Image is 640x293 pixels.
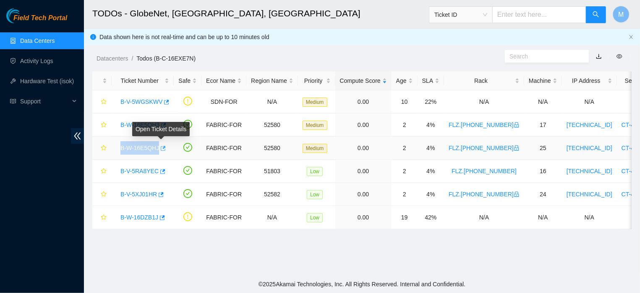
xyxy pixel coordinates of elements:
a: FLZ.[PHONE_NUMBER] [452,168,517,174]
button: star [97,141,107,155]
td: FABRIC-FOR [201,183,246,206]
a: download [596,53,602,60]
button: close [629,34,634,40]
span: eye [616,53,622,59]
a: FLZ.[PHONE_NUMBER]lock [449,191,520,198]
span: check-circle [183,189,192,198]
button: search [586,6,606,23]
span: Low [307,190,323,199]
td: 16 [524,160,562,183]
a: Datacenters [97,55,128,62]
td: 4% [418,114,444,137]
span: search [593,11,599,19]
td: N/A [524,206,562,229]
td: N/A [524,90,562,114]
span: check-circle [183,143,192,152]
button: star [97,211,107,224]
td: N/A [444,206,524,229]
button: star [97,118,107,132]
span: exclamation-circle [183,97,192,106]
span: star [101,214,107,221]
td: 25 [524,137,562,160]
a: Activity Logs [20,58,53,64]
td: 2 [392,114,418,137]
span: star [101,122,107,129]
span: lock [514,191,520,197]
td: 2 [392,160,418,183]
span: read [10,98,16,104]
td: FABRIC-FOR [201,160,246,183]
td: 2 [392,137,418,160]
img: Akamai Technologies [6,8,42,23]
a: B-V-5RA8YEC [120,168,159,174]
td: 10 [392,90,418,114]
td: N/A [246,206,298,229]
td: 0.00 [335,160,392,183]
td: 4% [418,137,444,160]
a: [TECHNICAL_ID] [567,191,612,198]
a: [TECHNICAL_ID] [567,121,612,128]
span: double-left [71,128,84,144]
span: lock [514,122,520,128]
span: star [101,99,107,106]
button: M [613,6,630,23]
td: N/A [246,90,298,114]
td: 24 [524,183,562,206]
span: close [629,34,634,40]
span: check-circle [183,120,192,129]
td: SDN-FOR [201,90,246,114]
a: B-W-16DZB1J [120,214,158,221]
span: Medium [303,144,327,153]
a: FLZ.[PHONE_NUMBER]lock [449,121,520,128]
span: Medium [303,98,327,107]
a: [TECHNICAL_ID] [567,145,612,151]
td: 52582 [246,183,298,206]
td: 52580 [246,114,298,137]
td: 0.00 [335,90,392,114]
td: N/A [562,206,617,229]
td: 17 [524,114,562,137]
span: Field Tech Portal [13,14,67,22]
input: Search [509,52,577,61]
td: FABRIC-FOR [201,114,246,137]
a: B-W-16E5QHJ [120,145,159,151]
a: Hardware Test (isok) [20,78,74,84]
a: Akamai TechnologiesField Tech Portal [6,15,67,26]
a: B-V-5WGSKWV [120,98,162,105]
span: check-circle [183,166,192,175]
td: 2 [392,183,418,206]
span: Low [307,167,323,176]
a: [TECHNICAL_ID] [567,168,612,174]
button: star [97,187,107,201]
span: M [618,9,624,20]
span: / [131,55,133,62]
input: Enter text here... [492,6,586,23]
td: 22% [418,90,444,114]
div: Open Ticket Details [132,122,190,136]
td: 0.00 [335,114,392,137]
span: exclamation-circle [183,212,192,221]
button: download [590,50,608,63]
td: 0.00 [335,137,392,160]
span: Ticket ID [434,8,487,21]
a: FLZ.[PHONE_NUMBER]lock [449,145,520,151]
button: star [97,95,107,108]
td: N/A [444,90,524,114]
footer: © 2025 Akamai Technologies, Inc. All Rights Reserved. Internal and Confidential. [84,275,640,293]
td: 42% [418,206,444,229]
td: 51803 [246,160,298,183]
td: 52580 [246,137,298,160]
a: Data Centers [20,37,55,44]
td: N/A [562,90,617,114]
span: star [101,168,107,175]
a: B-W-16E5QH3 [120,121,159,128]
td: FABRIC-FOR [201,206,246,229]
td: 4% [418,183,444,206]
a: B-V-5XJ01HR [120,191,157,198]
span: Low [307,213,323,222]
span: lock [514,145,520,151]
button: star [97,164,107,178]
span: Support [20,93,70,110]
td: 0.00 [335,206,392,229]
a: Todos (B-C-16EXE7N) [136,55,196,62]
